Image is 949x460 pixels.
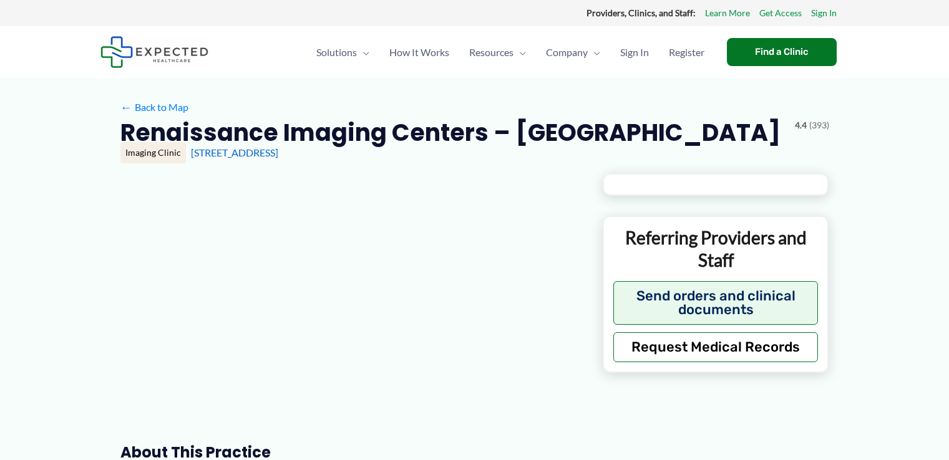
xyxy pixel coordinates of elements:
span: (393) [809,117,829,133]
a: Register [659,31,714,74]
span: Sign In [620,31,649,74]
img: Expected Healthcare Logo - side, dark font, small [100,36,208,68]
span: Company [546,31,588,74]
span: Register [669,31,704,74]
a: Find a Clinic [727,38,837,66]
a: ←Back to Map [120,98,188,117]
a: Get Access [759,5,802,21]
span: Resources [469,31,513,74]
a: CompanyMenu Toggle [536,31,610,74]
a: [STREET_ADDRESS] [191,146,278,158]
nav: Primary Site Navigation [306,31,714,74]
span: How It Works [389,31,449,74]
span: Solutions [316,31,357,74]
strong: Providers, Clinics, and Staff: [586,7,696,18]
span: Menu Toggle [357,31,369,74]
a: Learn More [705,5,750,21]
button: Send orders and clinical documents [613,281,819,325]
span: Menu Toggle [513,31,526,74]
span: Menu Toggle [588,31,600,74]
div: Imaging Clinic [120,142,186,163]
a: How It Works [379,31,459,74]
a: Sign In [610,31,659,74]
span: 4.4 [795,117,807,133]
a: ResourcesMenu Toggle [459,31,536,74]
p: Referring Providers and Staff [613,226,819,272]
a: SolutionsMenu Toggle [306,31,379,74]
a: Sign In [811,5,837,21]
button: Request Medical Records [613,332,819,362]
h2: Renaissance Imaging Centers – [GEOGRAPHIC_DATA] [120,117,781,148]
span: ← [120,101,132,113]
